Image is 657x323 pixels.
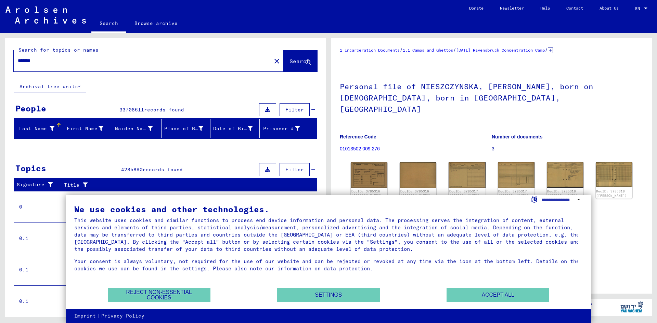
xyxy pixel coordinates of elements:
a: 01013502 009.276 [340,146,380,151]
span: 33708611 [119,107,144,113]
mat-label: Search for topics or names [18,47,99,53]
div: Maiden Name [115,125,153,132]
mat-header-cell: Maiden Name [112,119,162,138]
a: DocID: 3785317 ([PERSON_NAME]) [449,189,480,198]
b: Reference Code [340,134,376,139]
a: DocID: 3785316 ([PERSON_NAME]) [400,189,431,198]
span: / [545,47,548,53]
img: Arolsen_neg.svg [5,6,86,24]
div: Signature [17,179,63,190]
td: 0.1 [14,254,61,285]
span: / [400,47,403,53]
div: Title [64,179,310,190]
a: Browse archive [126,15,186,31]
mat-icon: close [273,57,281,65]
a: Privacy Policy [101,313,144,320]
div: Prisoner # [262,123,309,134]
img: 001.jpg [449,162,485,188]
span: Filter [285,166,304,173]
img: 002.jpg [400,162,436,188]
img: 002.jpg [498,162,534,188]
button: Settings [277,288,380,302]
mat-header-cell: First Name [63,119,113,138]
h1: Personal file of NIESZCZYNSKA, [PERSON_NAME], born on [DEMOGRAPHIC_DATA], born in [GEOGRAPHIC_DAT... [340,71,643,123]
mat-header-cell: Prisoner # [260,119,317,138]
div: Last Name [17,123,63,134]
td: 0.1 [14,285,61,317]
a: DocID: 3785318 ([PERSON_NAME]) [596,189,627,198]
div: Signature [17,181,56,188]
a: DocID: 3785318 ([PERSON_NAME]) [547,189,578,198]
mat-header-cell: Place of Birth [162,119,211,138]
mat-header-cell: Date of Birth [210,119,260,138]
button: Filter [280,103,310,116]
div: We use cookies and other technologies. [74,205,583,213]
span: Search [289,58,310,65]
span: EN [635,6,643,11]
button: Reject non-essential cookies [108,288,210,302]
img: 001.jpg [351,162,387,188]
a: [DATE] Ravensbrück Concentration Camp [456,48,545,53]
p: 3 [492,145,643,152]
div: Place of Birth [164,123,212,134]
div: Maiden Name [115,123,161,134]
mat-header-cell: Last Name [14,119,63,138]
span: / [453,47,456,53]
button: Filter [280,163,310,176]
a: Search [91,15,126,33]
button: Search [284,50,317,71]
a: 1 Incarceration Documents [340,48,400,53]
div: Place of Birth [164,125,204,132]
a: 1.1 Camps and Ghettos [403,48,453,53]
div: People [15,102,46,115]
div: First Name [66,123,112,134]
span: records found [144,107,184,113]
div: Date of Birth [213,125,253,132]
span: Filter [285,107,304,113]
img: 002.jpg [596,162,632,187]
a: DocID: 3785317 ([PERSON_NAME]) [498,189,529,198]
div: Last Name [17,125,54,132]
button: Archival tree units [14,80,86,93]
div: Title [64,181,304,189]
a: Imprint [74,313,96,320]
img: 001.jpg [547,162,583,188]
td: 0.1 [14,223,61,254]
div: Prisoner # [262,125,300,132]
div: Date of Birth [213,123,261,134]
div: First Name [66,125,104,132]
b: Number of documents [492,134,543,139]
a: DocID: 3785316 ([PERSON_NAME]) [351,189,382,198]
div: Topics [15,162,46,174]
button: Clear [270,54,284,68]
span: records found [143,166,183,173]
div: Your consent is always voluntary, not required for the use of our website and can be rejected or ... [74,258,583,272]
div: This website uses cookies and similar functions to process end device information and personal da... [74,217,583,253]
button: Accept all [447,288,549,302]
span: 4285890 [121,166,143,173]
td: 0 [14,191,61,223]
img: yv_logo.png [619,298,645,315]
